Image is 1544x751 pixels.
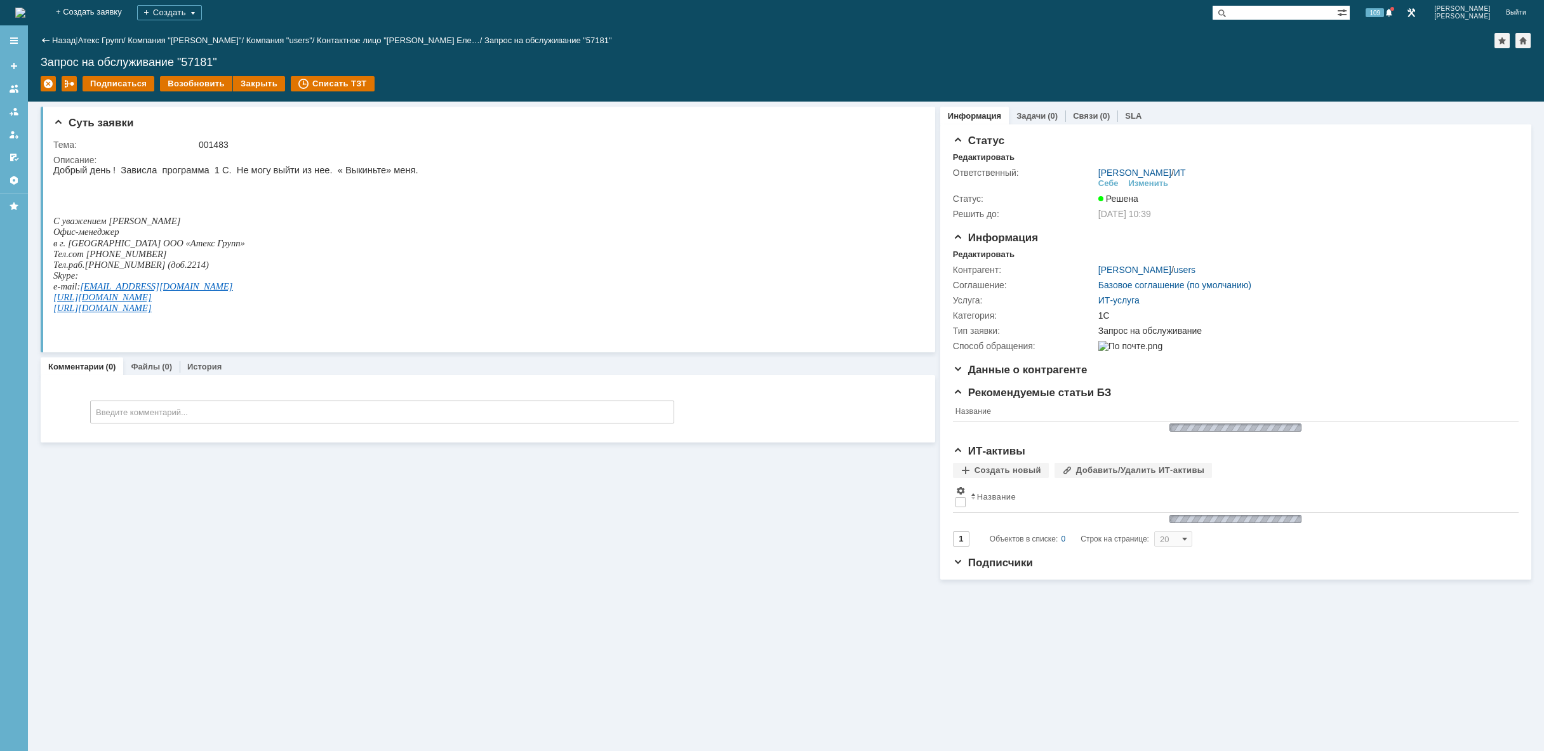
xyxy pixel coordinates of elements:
[1098,168,1186,178] div: /
[162,362,172,371] div: (0)
[27,116,179,126] a: [EMAIL_ADDRESS][DOMAIN_NAME]
[955,486,966,496] span: Настройки
[990,531,1149,547] i: Строк на странице:
[1098,265,1195,275] div: /
[977,492,1016,502] div: Название
[953,341,1096,351] div: Способ обращения:
[1098,326,1510,336] div: Запрос на обслуживание
[1098,168,1171,178] a: [PERSON_NAME]
[1016,111,1046,121] a: Задачи
[953,168,1096,178] div: Ответственный:
[48,362,104,371] a: Комментарии
[990,535,1058,543] span: Объектов в списке:
[15,8,25,18] a: Перейти на домашнюю страницу
[4,147,24,168] a: Мои согласования
[78,36,123,45] a: Атекс Групп
[131,362,160,371] a: Файлы
[1098,194,1138,204] span: Решена
[953,209,1096,219] div: Решить до:
[106,362,116,371] div: (0)
[1061,531,1066,547] div: 0
[948,111,1001,121] a: Информация
[953,295,1096,305] div: Услуга:
[1098,178,1119,189] div: Себе
[953,280,1096,290] div: Соглашение:
[4,124,24,145] a: Мои заявки
[1515,33,1531,48] div: Сделать домашней страницей
[137,5,202,20] div: Создать
[1098,310,1510,321] div: 1С
[4,56,24,76] a: Создать заявку
[246,36,312,45] a: Компания "users"
[1125,111,1141,121] a: SLA
[1434,13,1491,20] span: [PERSON_NAME]
[1098,295,1140,305] a: ИТ-услуга
[53,140,196,150] div: Тема:
[1098,265,1171,275] a: [PERSON_NAME]
[1494,33,1510,48] div: Добавить в избранное
[953,364,1088,376] span: Данные о контрагенте
[1404,5,1419,20] a: Перейти в интерфейс администратора
[78,36,128,45] div: /
[128,36,241,45] a: Компания "[PERSON_NAME]"
[484,36,612,45] div: Запрос на обслуживание "57181"
[953,404,1512,422] th: Название
[317,36,484,45] div: /
[1337,6,1350,18] span: Расширенный поиск
[1100,111,1110,121] div: (0)
[968,483,1512,513] th: Название
[1166,513,1305,525] img: wJIQAAOwAAAAAAAAAAAA==
[41,76,56,91] div: Удалить
[4,170,24,190] a: Настройки
[1174,168,1186,178] a: ИТ
[1129,178,1169,189] div: Изменить
[317,36,480,45] a: Контактное лицо "[PERSON_NAME] Еле…
[128,36,246,45] div: /
[953,152,1015,163] div: Редактировать
[187,362,222,371] a: История
[953,326,1096,336] div: Тип заявки:
[4,102,24,122] a: Заявки в моей ответственности
[41,56,1531,69] div: Запрос на обслуживание "57181"
[1098,280,1251,290] a: Базовое соглашение (по умолчанию)
[53,117,133,129] span: Суть заявки
[1166,422,1305,434] img: wJIQAAOwAAAAAAAAAAAA==
[953,232,1038,244] span: Информация
[15,8,25,18] img: logo
[953,135,1004,147] span: Статус
[953,265,1096,275] div: Контрагент:
[953,194,1096,204] div: Статус:
[1048,111,1058,121] div: (0)
[1098,209,1151,219] span: [DATE] 10:39
[4,79,24,99] a: Заявки на командах
[53,155,916,165] div: Описание:
[76,35,77,44] div: |
[1174,265,1195,275] a: users
[199,140,914,150] div: 001483
[1073,111,1098,121] a: Связи
[953,249,1015,260] div: Редактировать
[52,36,76,45] a: Назад
[953,387,1112,399] span: Рекомендуемые статьи БЗ
[1434,5,1491,13] span: [PERSON_NAME]
[953,310,1096,321] div: Категория:
[953,557,1033,569] span: Подписчики
[1098,341,1162,351] img: По почте.png
[953,445,1025,457] span: ИТ-активы
[246,36,317,45] div: /
[1366,8,1384,17] span: 109
[62,76,77,91] div: Работа с массовостью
